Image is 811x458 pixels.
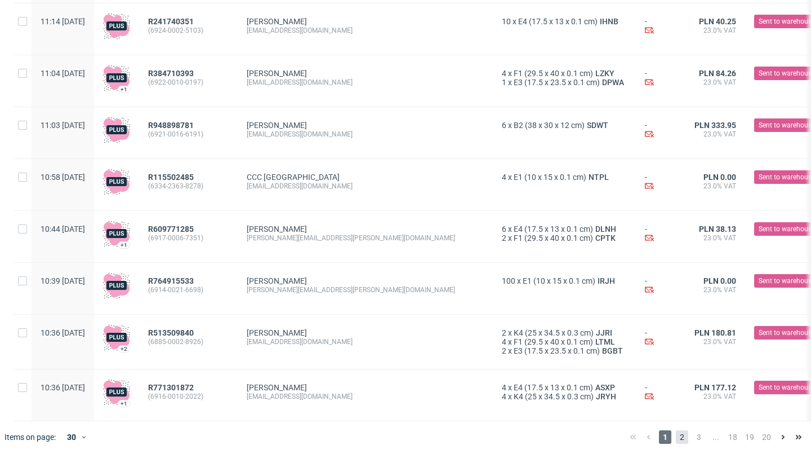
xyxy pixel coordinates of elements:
[593,69,617,78] span: LZKY
[514,69,593,78] span: F1 (29.5 x 40 x 0.1 cm)
[148,383,196,392] a: R771301872
[148,173,194,182] span: R115502485
[645,276,676,296] div: -
[103,378,130,406] img: plus-icon.676465ae8f3a83198b3f.png
[694,383,736,392] span: PLN 177.12
[41,328,85,337] span: 10:36 [DATE]
[598,17,621,26] a: IHNB
[694,121,736,130] span: PLN 333.95
[247,121,307,130] a: [PERSON_NAME]
[593,383,617,392] a: ASXP
[600,78,626,87] span: DPWA
[60,429,81,445] div: 30
[103,272,130,299] img: plus-icon.676465ae8f3a83198b3f.png
[502,392,627,401] div: x
[502,346,627,355] div: x
[148,78,229,87] span: (6922-0010-0197)
[247,337,484,346] div: [EMAIL_ADDRESS][DOMAIN_NAME]
[247,182,484,191] div: [EMAIL_ADDRESS][DOMAIN_NAME]
[502,234,506,243] span: 2
[103,324,130,351] img: plus-icon.676465ae8f3a83198b3f.png
[694,328,736,337] span: PLN 180.81
[247,328,307,337] a: [PERSON_NAME]
[595,276,617,285] a: IRJH
[502,276,515,285] span: 100
[41,383,85,392] span: 10:36 [DATE]
[743,430,756,444] span: 19
[502,337,506,346] span: 4
[103,64,130,91] img: plus-icon.676465ae8f3a83198b3f.png
[703,276,736,285] span: PLN 0.00
[247,173,340,182] a: CCC [GEOGRAPHIC_DATA]
[121,242,127,248] div: +1
[594,392,618,401] span: JRYH
[148,328,194,337] span: R513509840
[247,392,484,401] div: [EMAIL_ADDRESS][DOMAIN_NAME]
[659,430,671,444] span: 1
[760,430,773,444] span: 20
[502,224,506,234] span: 6
[41,121,85,130] span: 11:03 [DATE]
[593,224,618,234] a: DLNH
[148,69,196,78] a: R384710393
[502,383,627,392] div: x
[148,276,196,285] a: R764915533
[103,12,130,39] img: plus-icon.676465ae8f3a83198b3f.png
[518,17,598,26] span: E4 (17.5 x 13 x 0.1 cm)
[586,173,611,182] a: NTPL
[645,173,676,192] div: -
[103,116,130,143] img: plus-icon.676465ae8f3a83198b3f.png
[645,17,676,37] div: -
[502,224,627,234] div: x
[523,276,595,285] span: E1 (10 x 15 x 0.1 cm)
[514,173,586,182] span: E1 (10 x 15 x 0.1 cm)
[41,173,85,182] span: 10:58 [DATE]
[514,234,593,243] span: F1 (29.5 x 40 x 0.1 cm)
[148,17,194,26] span: R241740351
[5,431,56,443] span: Items on page:
[148,182,229,191] span: (6334-2363-8278)
[694,130,736,139] span: 23.0% VAT
[502,346,506,355] span: 2
[593,337,617,346] span: LTML
[247,26,484,35] div: [EMAIL_ADDRESS][DOMAIN_NAME]
[502,337,627,346] div: x
[103,168,130,195] img: plus-icon.676465ae8f3a83198b3f.png
[710,430,722,444] span: ...
[593,234,618,243] a: CPTK
[703,173,736,182] span: PLN 0.00
[676,430,688,444] span: 2
[693,430,705,444] span: 3
[148,121,194,130] span: R948898781
[600,346,625,355] a: BGBT
[41,276,85,285] span: 10:39 [DATE]
[502,17,511,26] span: 10
[502,78,506,87] span: 1
[699,17,736,26] span: PLN 40.25
[694,78,736,87] span: 23.0% VAT
[694,234,736,243] span: 23.0% VAT
[247,285,484,294] div: [PERSON_NAME][EMAIL_ADDRESS][PERSON_NAME][DOMAIN_NAME]
[41,224,85,234] span: 10:44 [DATE]
[148,17,196,26] a: R241740351
[148,383,194,392] span: R771301872
[148,392,229,401] span: (6916-0010-2022)
[699,224,736,234] span: PLN 38.13
[645,328,676,348] div: -
[514,392,594,401] span: K4 (25 x 34.5 x 0.3 cm)
[502,78,627,87] div: x
[514,383,593,392] span: E4 (17.5 x 13 x 0.1 cm)
[148,224,196,234] a: R609771285
[121,400,127,407] div: +1
[148,234,229,243] span: (6917-0006-7351)
[594,328,614,337] span: JJRI
[247,69,307,78] a: [PERSON_NAME]
[148,26,229,35] span: (6924-0002-5103)
[694,26,736,35] span: 23.0% VAT
[148,224,194,234] span: R609771285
